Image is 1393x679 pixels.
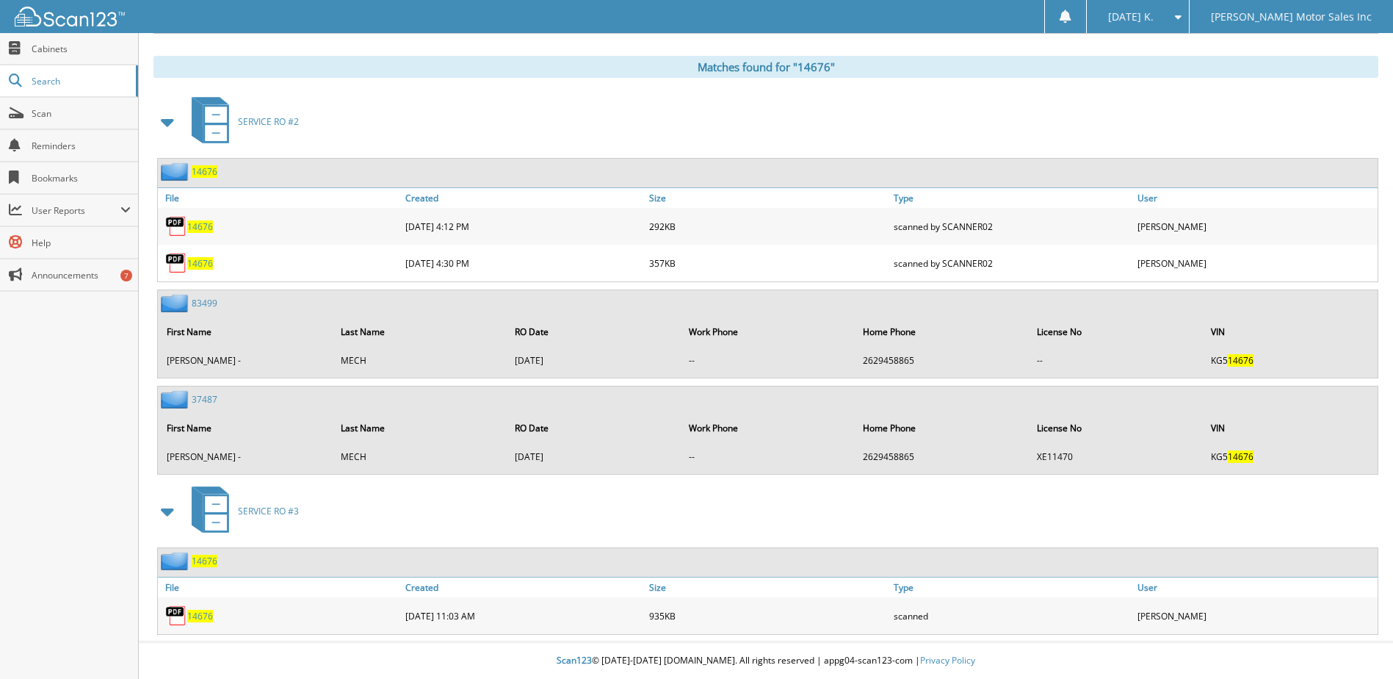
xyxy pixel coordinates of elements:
div: [DATE] 11:03 AM [402,601,645,630]
th: Work Phone [681,317,854,347]
a: 83499 [192,297,217,309]
a: 37487 [192,393,217,406]
td: MECH [333,348,506,373]
span: Help [32,237,131,249]
a: Type [890,578,1134,597]
span: Search [32,75,129,87]
a: 14676 [187,257,213,270]
span: [DATE] K. [1108,12,1154,21]
a: SERVICE RO #2 [183,93,299,151]
td: [PERSON_NAME] - [159,348,332,373]
th: License No [1030,413,1202,443]
th: Home Phone [855,413,1028,443]
a: 14676 [187,610,213,622]
img: PDF.png [165,252,187,274]
span: Scan [32,107,131,120]
th: First Name [159,317,332,347]
a: SERVICE RO #3 [183,482,299,540]
a: Privacy Policy [920,654,975,667]
th: Home Phone [855,317,1028,347]
div: © [DATE]-[DATE] [DOMAIN_NAME]. All rights reserved | appg04-scan123-com | [139,643,1393,679]
td: -- [1030,348,1202,373]
th: Last Name [333,317,506,347]
div: 7 [120,270,132,281]
a: Created [402,188,645,208]
div: scanned by SCANNER02 [890,248,1134,278]
a: 14676 [187,220,213,233]
a: Type [890,188,1134,208]
a: 14676 [192,165,217,178]
td: -- [681,445,854,469]
a: User [1134,578,1378,597]
a: Created [402,578,645,597]
a: Size [645,188,889,208]
div: [PERSON_NAME] [1134,248,1378,278]
div: [PERSON_NAME] [1134,601,1378,630]
img: scan123-logo-white.svg [15,7,125,26]
div: [DATE] 4:12 PM [402,212,645,241]
div: scanned [890,601,1134,630]
div: scanned by SCANNER02 [890,212,1134,241]
img: PDF.png [165,215,187,237]
img: folder2.png [161,162,192,181]
img: folder2.png [161,294,192,312]
th: RO Date [507,317,680,347]
th: VIN [1204,413,1376,443]
span: Reminders [32,140,131,152]
th: VIN [1204,317,1376,347]
span: SERVICE RO #2 [238,115,299,128]
div: 292KB [645,212,889,241]
a: File [158,578,402,597]
span: 14676 [1228,450,1253,463]
span: Bookmarks [32,172,131,184]
div: 935KB [645,601,889,630]
a: User [1134,188,1378,208]
th: Work Phone [681,413,854,443]
td: -- [681,348,854,373]
th: RO Date [507,413,680,443]
span: User Reports [32,204,120,217]
td: [DATE] [507,348,680,373]
span: [PERSON_NAME] Motor Sales Inc [1211,12,1372,21]
span: SERVICE RO #3 [238,505,299,517]
td: KG5 [1204,445,1376,469]
img: PDF.png [165,605,187,627]
td: XE11470 [1030,445,1202,469]
td: MECH [333,445,506,469]
td: 2629458865 [855,348,1028,373]
td: [DATE] [507,445,680,469]
div: Matches found for "14676" [153,56,1378,78]
th: License No [1030,317,1202,347]
th: Last Name [333,413,506,443]
span: Scan123 [557,654,592,667]
span: Announcements [32,269,131,281]
th: First Name [159,413,332,443]
td: KG5 [1204,348,1376,373]
td: [PERSON_NAME] - [159,445,332,469]
img: folder2.png [161,390,192,409]
a: File [158,188,402,208]
div: [PERSON_NAME] [1134,212,1378,241]
a: Size [645,578,889,597]
div: [DATE] 4:30 PM [402,248,645,278]
span: 14676 [1228,354,1253,367]
a: 14676 [192,555,217,567]
img: folder2.png [161,552,192,570]
td: 2629458865 [855,445,1028,469]
span: Cabinets [32,43,131,55]
div: 357KB [645,248,889,278]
